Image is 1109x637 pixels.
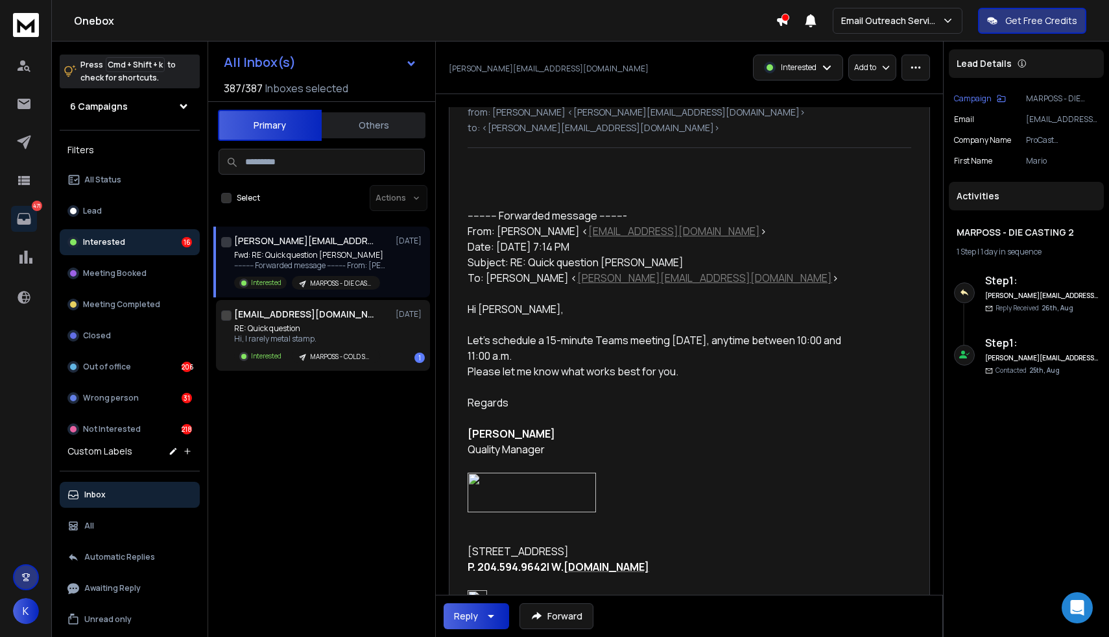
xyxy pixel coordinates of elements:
div: 218 [182,424,192,434]
p: Get Free Credits [1005,14,1077,27]
p: Lead Details [957,57,1012,70]
p: 471 [32,201,42,211]
p: ProCast Technologies Inc [1026,135,1099,145]
p: [DATE] [396,309,425,319]
p: ---------- Forwarded message --------- From: [PERSON_NAME] [234,260,390,271]
button: All Inbox(s) [213,49,427,75]
h3: Inboxes selected [265,81,348,96]
h6: Step 1 : [985,335,1099,351]
p: Not Interested [83,424,141,434]
button: Wrong person31 [60,385,200,411]
p: Mario [1026,156,1099,166]
p: Meeting Completed [83,299,160,310]
span: 25th, Aug [1029,366,1060,375]
p: Inbox [84,490,106,500]
p: Interested [83,237,125,247]
a: 471 [11,206,37,232]
h1: [PERSON_NAME][EMAIL_ADDRESS][DOMAIN_NAME] [234,234,377,247]
button: Forward [519,603,593,629]
span: 1 Step [957,246,976,257]
button: Automatic Replies [60,544,200,570]
h3: Custom Labels [67,445,132,458]
span: [PERSON_NAME] [468,427,555,441]
p: First Name [954,156,992,166]
h1: All Inbox(s) [224,56,296,69]
button: K [13,598,39,624]
p: Closed [83,331,111,341]
div: Date: [DATE] 7:14 PM [468,239,846,255]
button: Campaign [954,94,1006,104]
p: Out of office [83,362,131,372]
span: 1 day in sequence [981,246,1042,257]
button: Get Free Credits [978,8,1086,34]
p: Email Outreach Service [841,14,942,27]
button: All [60,513,200,539]
button: Awaiting Reply [60,575,200,601]
div: From: [PERSON_NAME] < > [468,223,846,239]
p: Company Name [954,135,1011,145]
h3: Filters [60,141,200,159]
span: Quality Manager [468,442,545,456]
button: Out of office206 [60,354,200,380]
div: Regards [468,395,846,410]
p: MARPOSS - DIE CASTING 2 [1026,94,1099,104]
p: [DATE] [396,236,425,246]
img: cid%3Aimage001.png@01DC167A.944AE630 [468,473,596,512]
button: Primary [218,110,322,141]
p: Press to check for shortcuts. [80,58,176,84]
span: 26th, Aug [1042,303,1073,312]
p: Wrong person [83,393,139,403]
button: Reply [444,603,509,629]
button: 6 Campaigns [60,94,200,119]
p: Email [954,114,974,125]
h1: Onebox [74,13,776,29]
div: Reply [454,610,478,623]
button: Lead [60,198,200,224]
a: [DOMAIN_NAME] [564,560,649,574]
div: Activities [949,182,1104,210]
p: MARPOSS - COLD STAMPING [310,352,372,362]
div: | [957,247,1096,257]
div: 206 [182,362,192,372]
button: Others [322,111,425,140]
a: [EMAIL_ADDRESS][DOMAIN_NAME] [588,224,760,238]
div: Subject: RE: Quick question [PERSON_NAME] [468,255,846,270]
p: Unread only [84,614,132,625]
div: Let’s schedule a 15-minute Teams meeting [DATE], anytime between 10:00 and 11:00 a.m. Please let ... [468,317,846,395]
div: ---------- Forwarded message --------- [468,208,846,223]
h6: [PERSON_NAME][EMAIL_ADDRESS][DOMAIN_NAME] [985,353,1099,363]
p: RE: Quick question [234,323,380,334]
button: Closed [60,323,200,349]
h1: 6 Campaigns [70,100,128,113]
p: Interested [251,351,281,361]
button: Interested16 [60,229,200,255]
a: [PERSON_NAME][EMAIL_ADDRESS][DOMAIN_NAME] [577,271,832,285]
p: All [84,521,94,531]
label: Select [237,193,260,203]
button: Not Interested218 [60,416,200,442]
p: Add to [854,62,876,73]
p: from: [PERSON_NAME] <[PERSON_NAME][EMAIL_ADDRESS][DOMAIN_NAME]> [468,106,911,119]
h1: MARPOSS - DIE CASTING 2 [957,226,1096,239]
button: Inbox [60,482,200,508]
button: Meeting Completed [60,292,200,318]
div: To: [PERSON_NAME] < > [468,270,846,286]
h1: [EMAIL_ADDRESS][DOMAIN_NAME] [234,308,377,321]
div: 31 [182,393,192,403]
div: 16 [182,237,192,247]
p: Interested [251,278,281,288]
span: Cmd + Shift + k [106,57,165,72]
p: Awaiting Reply [84,583,141,593]
p: MARPOSS - DIE CASTING 2 [310,279,372,288]
p: Automatic Replies [84,552,155,562]
img: cid%3Aimage002.png@01DC167A.944AE630 [468,590,487,610]
button: Unread only [60,606,200,632]
div: 1 [414,353,425,363]
p: to: <[PERSON_NAME][EMAIL_ADDRESS][DOMAIN_NAME]> [468,121,911,134]
p: [PERSON_NAME][EMAIL_ADDRESS][DOMAIN_NAME] [449,64,649,74]
div: Hi [PERSON_NAME], [468,301,846,317]
div: Open Intercom Messenger [1062,592,1093,623]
